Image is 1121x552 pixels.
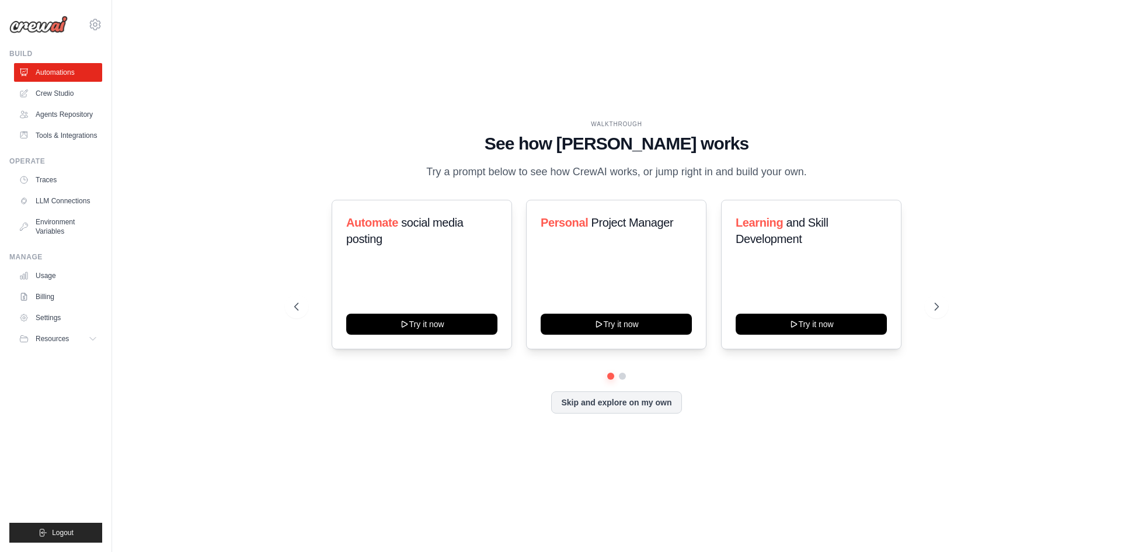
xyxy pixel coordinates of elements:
a: Automations [14,63,102,82]
a: Settings [14,308,102,327]
span: and Skill Development [736,216,828,245]
button: Resources [14,329,102,348]
button: Try it now [346,314,497,335]
a: Environment Variables [14,213,102,241]
a: Tools & Integrations [14,126,102,145]
span: Logout [52,528,74,537]
div: Operate [9,157,102,166]
span: Project Manager [591,216,674,229]
span: Personal [541,216,588,229]
p: Try a prompt below to see how CrewAI works, or jump right in and build your own. [420,164,813,180]
a: Crew Studio [14,84,102,103]
a: Billing [14,287,102,306]
a: Traces [14,171,102,189]
a: Agents Repository [14,105,102,124]
div: WALKTHROUGH [294,120,939,129]
div: Build [9,49,102,58]
span: Automate [346,216,398,229]
button: Try it now [541,314,692,335]
button: Logout [9,523,102,543]
div: Manage [9,252,102,262]
span: Learning [736,216,783,229]
button: Skip and explore on my own [551,391,681,414]
button: Try it now [736,314,887,335]
a: LLM Connections [14,192,102,210]
a: Usage [14,266,102,285]
span: Resources [36,334,69,343]
img: Logo [9,16,68,33]
h1: See how [PERSON_NAME] works [294,133,939,154]
span: social media posting [346,216,464,245]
